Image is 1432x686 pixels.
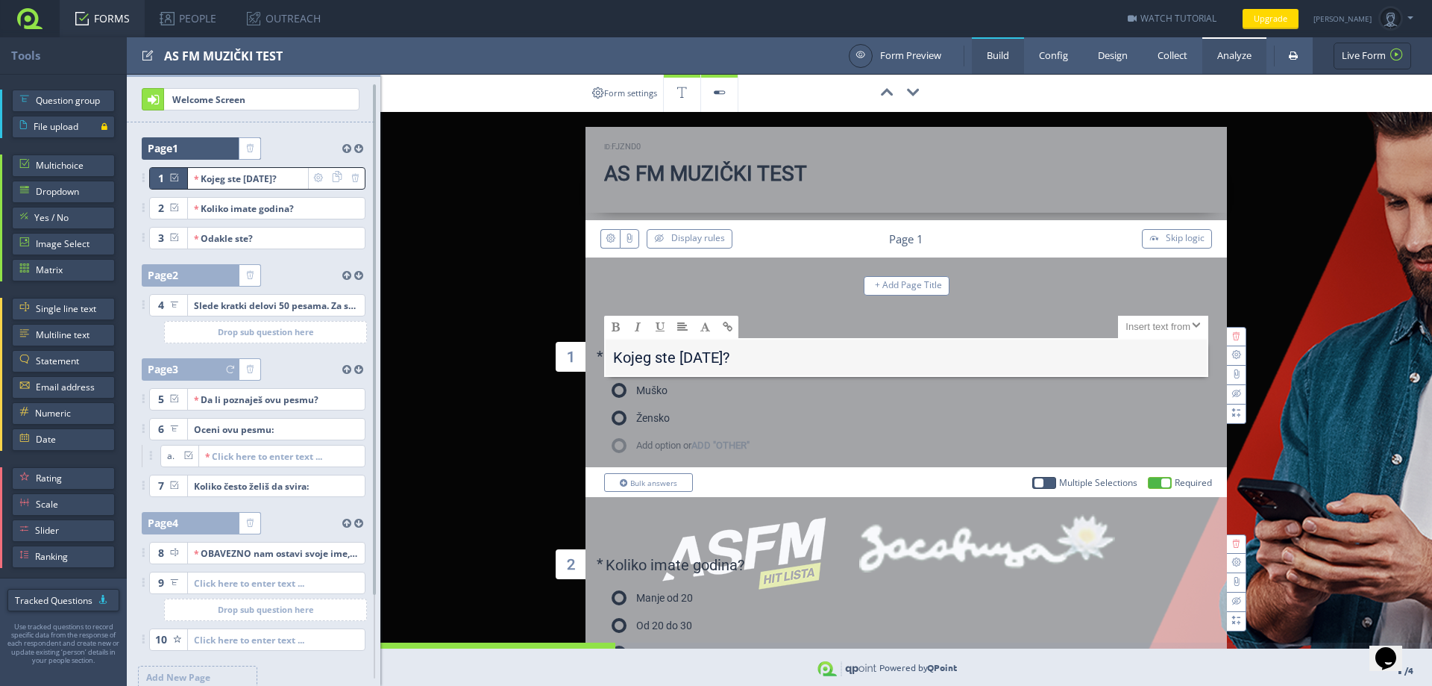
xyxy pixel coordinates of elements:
[194,389,359,410] div: Da li poznaješ ovu pesmu?
[158,227,164,249] span: 3
[36,259,107,281] span: Matrix
[1083,37,1143,74] a: Design
[12,155,115,177] a: Multichoice
[194,543,359,564] div: OBAVEZNO nam ostavi svoje ime, prezime i broj telefona, jer možda baš tebei tvoju EKIPU odvedemo ...
[36,181,107,203] span: Dropdown
[636,407,1106,429] span: Žensko
[36,298,107,320] span: Single line text
[194,419,359,440] div: Oceni ovu pesmu:
[36,428,107,451] span: Date
[35,402,107,425] span: Numeric
[194,198,359,219] div: Koliko imate godina?
[309,168,327,189] span: Settings
[172,516,178,530] span: 4
[12,324,115,346] a: Multiline text
[556,549,585,579] div: 2
[972,37,1024,74] a: Build
[889,232,923,246] div: Page 1
[164,37,841,74] div: AS FM MUZIČKI TEST
[12,546,115,568] a: Ranking
[194,168,302,189] div: Kojeg ste [DATE]?
[158,542,164,564] span: 8
[12,520,115,542] a: Slider
[1334,43,1411,69] a: Live Form
[172,362,178,376] span: 3
[194,295,359,316] div: Slede kratki delovi 50 pesama. Za svaku pesmu klikni kako ti se dopada i koliko često želiš da je...
[167,445,175,467] span: a.
[239,513,260,534] a: Delete page
[327,168,346,189] span: Copy
[148,358,178,381] span: Page
[12,233,115,255] a: Image Select
[636,587,1106,609] span: Manje od 20
[12,376,115,399] a: Email address
[606,555,1207,583] p: Koliko imate godina?
[879,649,958,686] div: Powered by
[36,90,107,112] span: Question group
[12,467,115,490] a: Rating
[148,264,178,287] span: Page
[691,440,750,451] a: ADD "OTHER"
[1142,229,1212,249] button: Skip logic
[649,316,671,338] a: Underline ( Ctrl + u )
[636,642,1106,664] span: Od 30 do 40
[239,138,260,159] a: Delete page
[875,278,942,291] span: + Add Page Title
[636,614,1106,637] span: Od 20 do 30
[12,350,115,372] a: Statement
[604,142,641,152] div: ID:
[613,347,1199,375] p: Kojeg ste [DATE]?
[36,350,107,372] span: Statement
[36,467,107,490] span: Rating
[36,324,107,346] span: Multiline text
[1202,37,1266,74] a: Analyze
[647,229,732,249] button: Display rules
[148,512,178,534] span: Page
[36,493,107,516] span: Scale
[158,572,164,594] span: 9
[346,168,365,189] span: Delete
[927,661,958,673] a: QPoint
[636,379,1106,402] span: Muško
[694,316,716,338] a: Font Size
[12,402,115,425] a: Numeric
[158,167,164,190] span: 1
[604,473,693,492] button: Bulk answers
[1175,477,1212,488] label: Required
[172,141,178,155] span: 1
[604,160,1208,194] input: Form title
[36,155,107,177] span: Multichoice
[35,520,107,542] span: Slider
[34,116,101,138] span: File upload
[12,259,115,281] a: Matrix
[1128,12,1216,25] a: WATCH TUTORIAL
[636,440,681,451] span: Add option
[172,268,178,282] span: 2
[671,316,694,338] a: Alignment
[36,233,107,255] span: Image Select
[1118,316,1208,338] div: Insert text from
[683,432,750,458] span: or
[849,44,941,68] a: Form Preview
[239,359,260,380] a: Delete page
[35,546,107,568] span: Ranking
[12,90,115,112] a: Question group
[194,228,359,249] div: Odakle ste?
[556,342,585,372] div: 1
[671,231,725,244] span: Display rules
[612,142,641,152] span: FJZND0
[158,388,164,411] span: 5
[12,207,115,229] a: Yes / No
[1143,37,1202,74] a: Collect
[1059,477,1137,488] label: Multiple Selections
[148,137,178,160] span: Page
[239,265,260,286] a: Delete page
[142,46,154,65] span: Edit
[194,475,359,496] div: Koliko često želiš da svira:
[158,197,164,219] span: 2
[12,298,115,320] a: Single line text
[222,360,239,381] em: Page is repeated for each media attachment
[12,116,115,138] a: File upload
[36,376,107,399] span: Email address
[158,294,164,317] span: 4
